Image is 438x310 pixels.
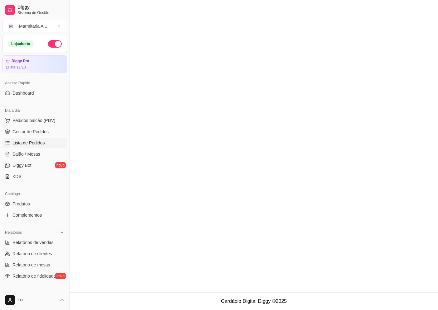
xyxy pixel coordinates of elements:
[2,237,67,247] a: Relatórios de vendas
[2,289,67,298] div: Gerenciar
[12,262,50,268] span: Relatório de mesas
[2,78,67,88] div: Acesso Rápido
[12,151,40,157] span: Salão / Mesas
[12,140,45,146] span: Lista de Pedidos
[2,20,67,32] button: Select a team
[12,117,55,124] span: Pedidos balcão (PDV)
[12,212,42,218] span: Complementos
[2,88,67,98] a: Dashboard
[12,162,31,168] span: Diggy Bot
[12,173,22,180] span: KDS
[2,149,67,159] a: Salão / Mesas
[12,90,34,96] span: Dashboard
[10,65,26,70] article: até 17/10
[12,239,54,246] span: Relatórios de vendas
[2,55,67,73] a: Diggy Proaté 17/10
[70,292,438,310] footer: Cardápio Digital Diggy © 2025
[2,2,67,17] a: DiggySistema de Gestão
[17,5,65,10] span: Diggy
[17,297,57,303] span: Lu
[2,115,67,125] button: Pedidos balcão (PDV)
[8,23,14,29] span: M
[2,199,67,209] a: Produtos
[2,210,67,220] a: Complementos
[17,10,65,15] span: Sistema de Gestão
[5,230,22,235] span: Relatórios
[2,249,67,259] a: Relatório de clientes
[8,40,34,47] div: Loja aberta
[12,273,56,279] span: Relatório de fidelidade
[2,260,67,270] a: Relatório de mesas
[2,271,67,281] a: Relatório de fidelidadenovo
[2,106,67,115] div: Dia a dia
[2,189,67,199] div: Catálogo
[12,251,52,257] span: Relatório de clientes
[2,293,67,308] button: Lu
[2,138,67,148] a: Lista de Pedidos
[2,160,67,170] a: Diggy Botnovo
[2,171,67,181] a: KDS
[48,40,62,48] button: Alterar Status
[19,23,47,29] div: Marmitaria A ...
[12,129,49,135] span: Gestor de Pedidos
[2,127,67,137] a: Gestor de Pedidos
[12,201,30,207] span: Produtos
[12,59,29,63] article: Diggy Pro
